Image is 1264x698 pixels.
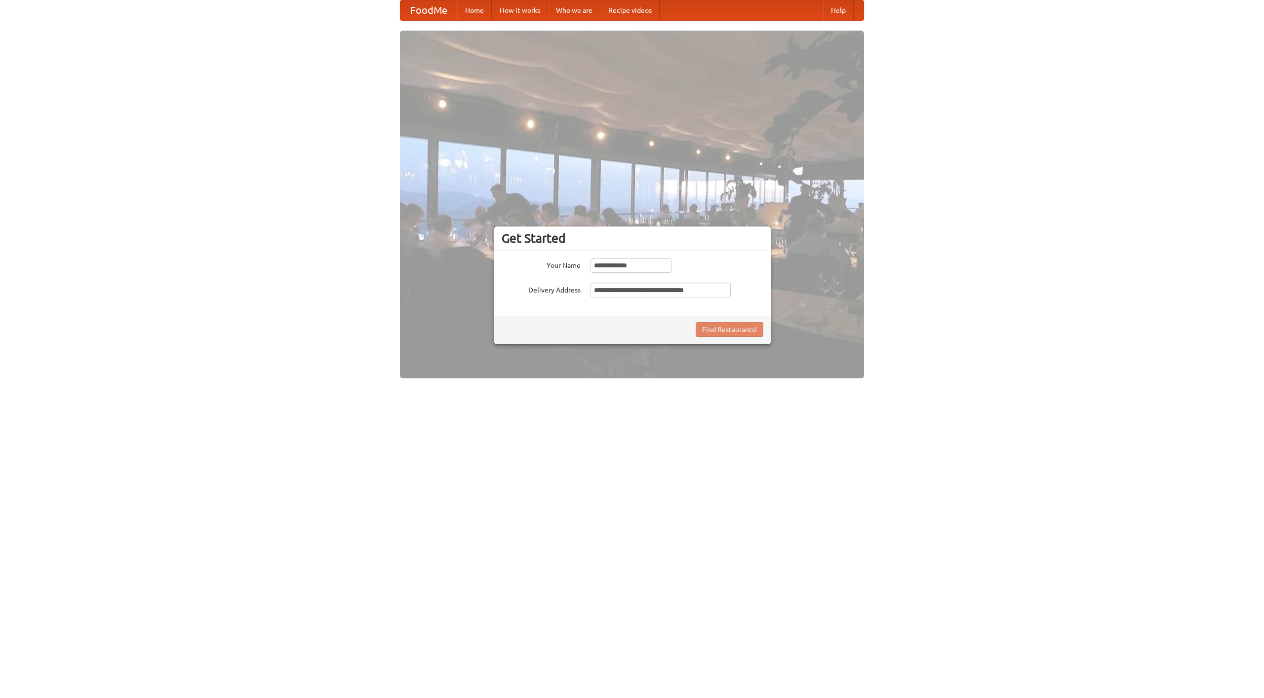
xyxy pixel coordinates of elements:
a: Help [823,0,854,20]
a: Home [457,0,492,20]
a: FoodMe [400,0,457,20]
label: Delivery Address [502,283,581,295]
a: How it works [492,0,548,20]
h3: Get Started [502,231,763,246]
label: Your Name [502,258,581,270]
button: Find Restaurants! [696,322,763,337]
a: Who we are [548,0,600,20]
a: Recipe videos [600,0,660,20]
